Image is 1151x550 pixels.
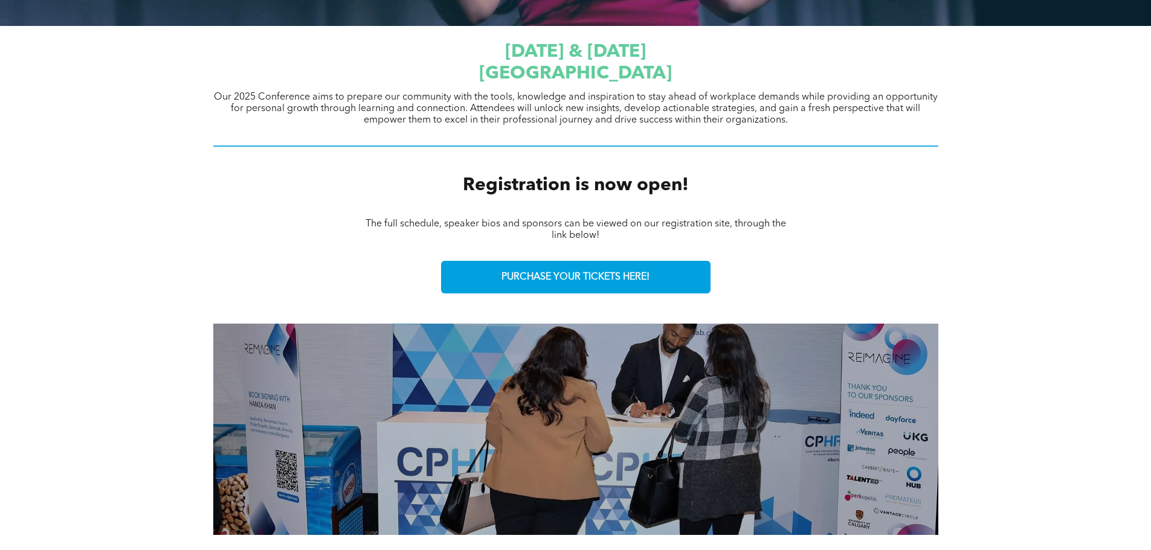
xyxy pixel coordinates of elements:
[214,92,938,125] span: Our 2025 Conference aims to prepare our community with the tools, knowledge and inspiration to st...
[366,219,786,240] span: The full schedule, speaker bios and sponsors can be viewed on our registration site, through the ...
[441,261,711,293] a: PURCHASE YOUR TICKETS HERE!
[505,43,646,61] span: [DATE] & [DATE]
[501,272,650,283] span: PURCHASE YOUR TICKETS HERE!
[479,65,672,83] span: [GEOGRAPHIC_DATA]
[463,176,689,194] span: Registration is now open!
